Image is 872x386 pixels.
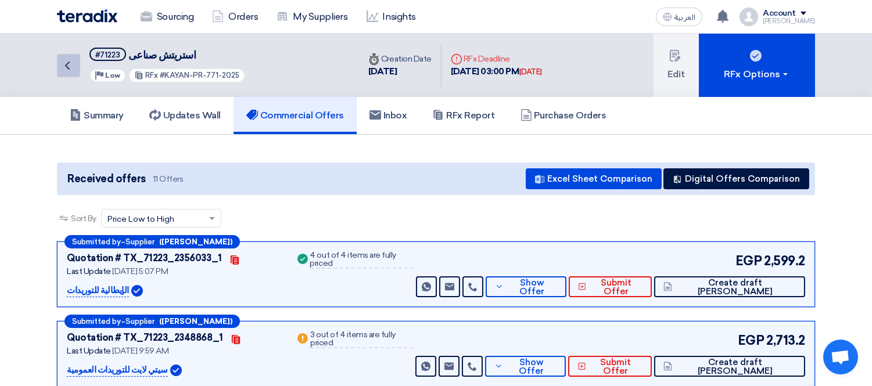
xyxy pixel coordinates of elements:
[735,251,762,270] span: EGP
[145,71,158,80] span: RFx
[159,318,232,325] b: ([PERSON_NAME])
[72,318,121,325] span: Submitted by
[89,48,245,62] h5: استريتش صناعى
[589,279,643,296] span: Submit Offer
[506,358,556,376] span: Show Offer
[57,97,137,134] a: Summary
[160,71,239,80] span: #KAYAN-PR-771-2025
[64,315,240,328] div: –
[699,34,815,97] button: RFx Options
[654,356,805,377] button: Create draft [PERSON_NAME]
[486,276,566,297] button: Show Offer
[112,346,168,356] span: [DATE] 9:59 AM
[764,251,805,270] span: 2,599.2
[203,4,267,30] a: Orders
[654,276,805,297] button: Create draft [PERSON_NAME]
[508,97,619,134] a: Purchase Orders
[738,331,765,350] span: EGP
[64,235,240,248] div: –
[105,71,120,80] span: Low
[432,110,494,121] h5: RFx Report
[131,4,203,30] a: Sourcing
[451,53,542,65] div: RFx Deadline
[159,238,232,246] b: ([PERSON_NAME])
[107,213,174,225] span: Price Low to High
[519,66,542,78] div: [DATE]
[70,110,124,121] h5: Summary
[112,266,168,276] span: [DATE] 5:07 PM
[57,9,117,23] img: Teradix logo
[724,67,790,81] div: RFx Options
[589,358,643,376] span: Submit Offer
[67,331,223,345] div: Quotation # TX_71223_2348868_1
[368,65,432,78] div: [DATE]
[654,34,699,97] button: Edit
[128,49,196,62] span: استريتش صناعى
[656,8,702,26] button: العربية
[170,365,182,376] img: Verified Account
[153,174,184,185] span: 11 Offers
[137,97,234,134] a: Updates Wall
[675,358,796,376] span: Create draft [PERSON_NAME]
[675,279,796,296] span: Create draft [PERSON_NAME]
[485,356,566,377] button: Show Offer
[568,356,652,377] button: Submit Offer
[71,212,96,225] span: Sort By
[267,4,357,30] a: My Suppliers
[95,51,120,59] div: #71223
[67,346,111,356] span: Last Update
[663,168,809,189] button: Digital Offers Comparison
[125,238,155,246] span: Supplier
[67,284,129,298] p: الإيطالية للتوريدات
[131,285,143,297] img: Verified Account
[521,110,607,121] h5: Purchase Orders
[569,276,652,297] button: Submit Offer
[67,171,146,187] span: Received offers
[310,331,413,348] div: 3 out of 4 items are fully priced
[125,318,155,325] span: Supplier
[823,340,858,374] a: Open chat
[67,266,111,276] span: Last Update
[67,251,222,265] div: Quotation # TX_71223_2356033_1
[310,251,414,269] div: 4 out of 4 items are fully priced
[234,97,357,134] a: Commercial Offers
[368,53,432,65] div: Creation Date
[674,13,695,21] span: العربية
[369,110,407,121] h5: Inbox
[67,363,168,377] p: سيتي لايت للتوريدات العمومية
[451,65,542,78] div: [DATE] 03:00 PM
[766,331,805,350] span: 2,713.2
[419,97,507,134] a: RFx Report
[357,97,420,134] a: Inbox
[740,8,758,26] img: profile_test.png
[763,18,815,24] div: [PERSON_NAME]
[149,110,221,121] h5: Updates Wall
[763,9,796,19] div: Account
[507,279,557,296] span: Show Offer
[72,238,121,246] span: Submitted by
[246,110,344,121] h5: Commercial Offers
[357,4,425,30] a: Insights
[526,168,662,189] button: Excel Sheet Comparison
